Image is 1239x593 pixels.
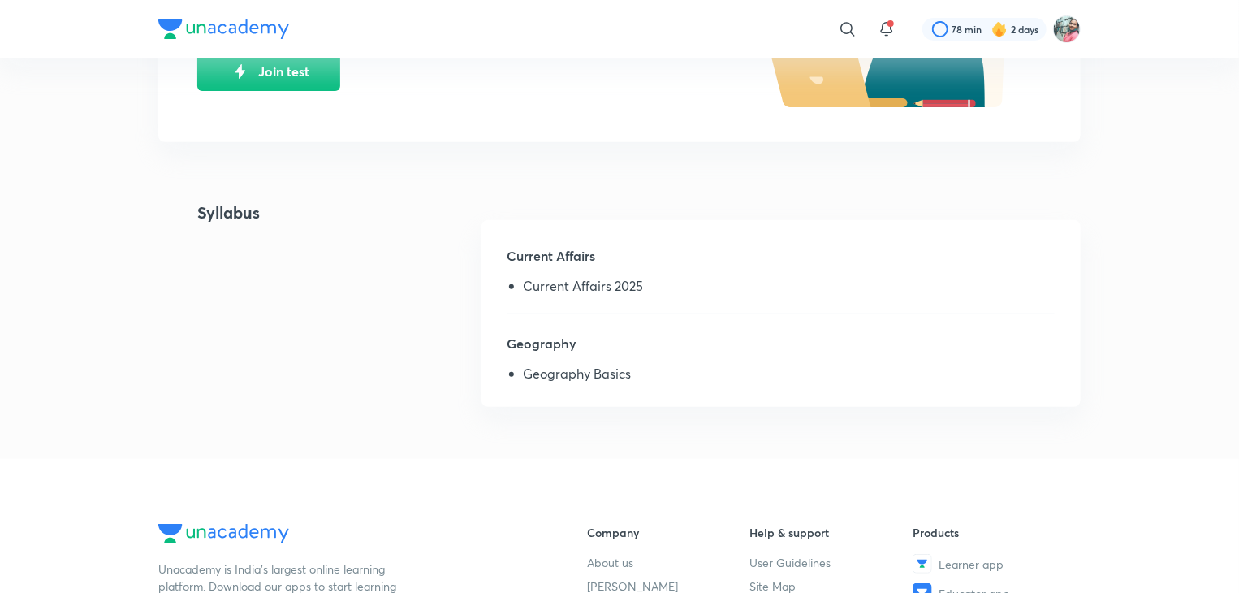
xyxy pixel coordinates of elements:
a: About us [587,554,750,571]
img: streak [991,21,1008,37]
h5: Geography [507,334,1055,366]
img: Learner app [913,554,932,574]
h5: Current Affairs [507,246,1055,279]
h6: Products [913,524,1076,541]
h6: Help & support [750,524,913,541]
h6: Company [587,524,750,541]
a: User Guidelines [750,554,913,571]
a: Learner app [913,554,1076,574]
span: Learner app [939,556,1004,573]
h4: Syllabus [158,201,260,426]
img: live-icon [228,59,253,84]
img: Company Logo [158,524,289,543]
img: Company Logo [158,19,289,39]
a: Company Logo [158,524,535,548]
button: Join test [197,52,340,91]
img: Prerna Pathak [1053,15,1081,43]
li: Geography Basics [524,366,1055,387]
li: Current Affairs 2025 [524,279,1055,300]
